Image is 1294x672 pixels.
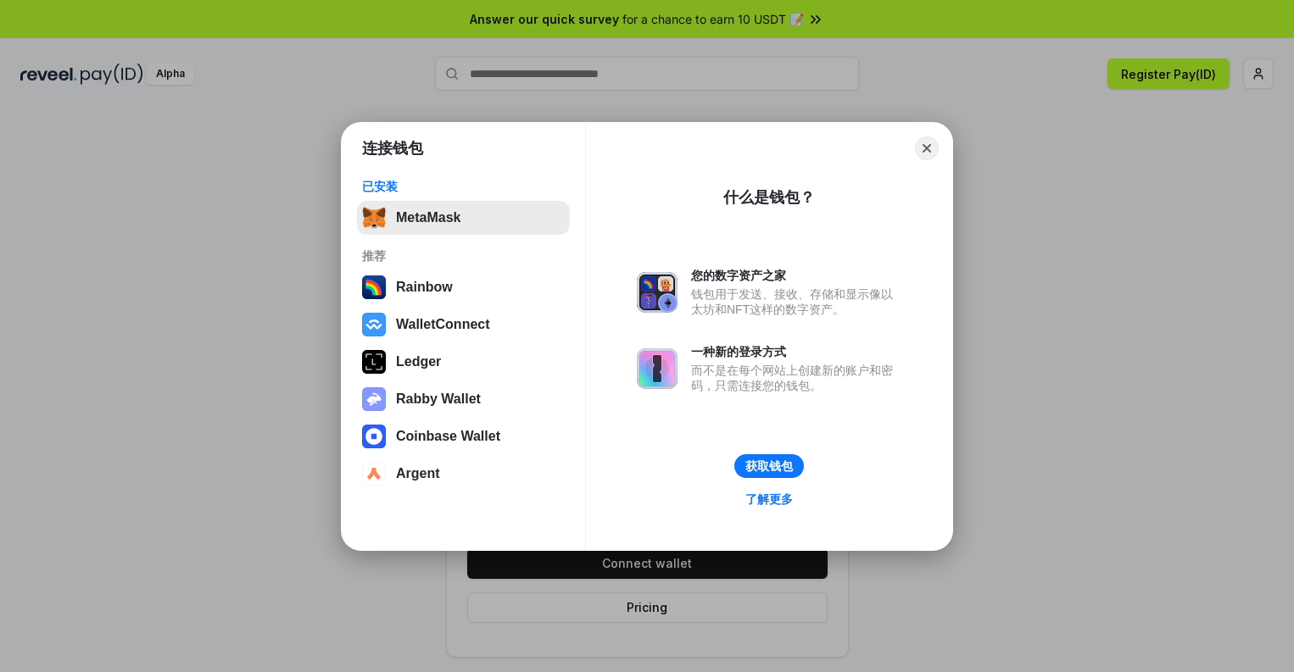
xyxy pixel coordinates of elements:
img: svg+xml,%3Csvg%20width%3D%2228%22%20height%3D%2228%22%20viewBox%3D%220%200%2028%2028%22%20fill%3D... [362,462,386,486]
div: WalletConnect [396,317,490,332]
button: Argent [357,457,570,491]
button: MetaMask [357,201,570,235]
button: Close [915,136,939,160]
button: Rainbow [357,270,570,304]
div: Rabby Wallet [396,392,481,407]
div: Coinbase Wallet [396,429,500,444]
button: Rabby Wallet [357,382,570,416]
img: svg+xml,%3Csvg%20width%3D%22120%22%20height%3D%22120%22%20viewBox%3D%220%200%20120%20120%22%20fil... [362,275,386,299]
div: 您的数字资产之家 [691,268,901,283]
img: svg+xml,%3Csvg%20xmlns%3D%22http%3A%2F%2Fwww.w3.org%2F2000%2Fsvg%22%20width%3D%2228%22%20height%3... [362,350,386,374]
img: svg+xml,%3Csvg%20xmlns%3D%22http%3A%2F%2Fwww.w3.org%2F2000%2Fsvg%22%20fill%3D%22none%22%20viewBox... [362,387,386,411]
button: Ledger [357,345,570,379]
div: Rainbow [396,280,453,295]
div: 了解更多 [745,492,793,507]
a: 了解更多 [735,488,803,510]
div: MetaMask [396,210,460,225]
img: svg+xml,%3Csvg%20width%3D%2228%22%20height%3D%2228%22%20viewBox%3D%220%200%2028%2028%22%20fill%3D... [362,425,386,448]
img: svg+xml,%3Csvg%20xmlns%3D%22http%3A%2F%2Fwww.w3.org%2F2000%2Fsvg%22%20fill%3D%22none%22%20viewBox... [637,348,678,389]
button: 获取钱包 [734,454,804,478]
button: WalletConnect [357,308,570,342]
div: 获取钱包 [745,458,793,474]
div: Ledger [396,354,441,369]
img: svg+xml,%3Csvg%20fill%3D%22none%22%20height%3D%2233%22%20viewBox%3D%220%200%2035%2033%22%20width%... [362,206,386,230]
div: 已安装 [362,179,565,194]
button: Coinbase Wallet [357,419,570,453]
div: 推荐 [362,248,565,264]
div: 一种新的登录方式 [691,344,901,359]
h1: 连接钱包 [362,138,423,158]
img: svg+xml,%3Csvg%20xmlns%3D%22http%3A%2F%2Fwww.w3.org%2F2000%2Fsvg%22%20fill%3D%22none%22%20viewBox... [637,272,678,313]
div: 什么是钱包？ [723,187,815,208]
div: 而不是在每个网站上创建新的账户和密码，只需连接您的钱包。 [691,363,901,393]
div: Argent [396,466,440,481]
img: svg+xml,%3Csvg%20width%3D%2228%22%20height%3D%2228%22%20viewBox%3D%220%200%2028%2028%22%20fill%3D... [362,313,386,336]
div: 钱包用于发送、接收、存储和显示像以太坊和NFT这样的数字资产。 [691,286,901,317]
